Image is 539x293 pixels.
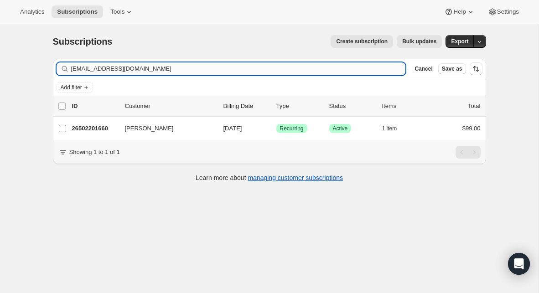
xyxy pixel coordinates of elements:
[438,63,466,74] button: Save as
[110,8,124,15] span: Tools
[57,8,98,15] span: Subscriptions
[456,146,481,159] nav: Pagination
[411,63,436,74] button: Cancel
[397,35,442,48] button: Bulk updates
[248,174,343,181] a: managing customer subscriptions
[71,62,406,75] input: Filter subscribers
[333,125,348,132] span: Active
[196,173,343,182] p: Learn more about
[61,84,82,91] span: Add filter
[497,8,519,15] span: Settings
[415,65,432,72] span: Cancel
[72,122,481,135] div: 26502201660[PERSON_NAME][DATE]SuccessRecurringSuccessActive1 item$99.00
[446,35,474,48] button: Export
[223,102,269,111] p: Billing Date
[119,121,211,136] button: [PERSON_NAME]
[125,124,174,133] span: [PERSON_NAME]
[442,65,462,72] span: Save as
[336,38,388,45] span: Create subscription
[402,38,436,45] span: Bulk updates
[223,125,242,132] span: [DATE]
[508,253,530,275] div: Open Intercom Messenger
[451,38,468,45] span: Export
[276,102,322,111] div: Type
[125,102,216,111] p: Customer
[69,148,120,157] p: Showing 1 to 1 of 1
[468,102,480,111] p: Total
[439,5,480,18] button: Help
[382,125,397,132] span: 1 item
[57,82,93,93] button: Add filter
[453,8,466,15] span: Help
[462,125,481,132] span: $99.00
[470,62,482,75] button: Sort the results
[15,5,50,18] button: Analytics
[53,36,113,46] span: Subscriptions
[382,122,407,135] button: 1 item
[105,5,139,18] button: Tools
[280,125,304,132] span: Recurring
[20,8,44,15] span: Analytics
[331,35,393,48] button: Create subscription
[72,102,481,111] div: IDCustomerBilling DateTypeStatusItemsTotal
[52,5,103,18] button: Subscriptions
[382,102,428,111] div: Items
[72,102,118,111] p: ID
[329,102,375,111] p: Status
[72,124,118,133] p: 26502201660
[482,5,524,18] button: Settings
